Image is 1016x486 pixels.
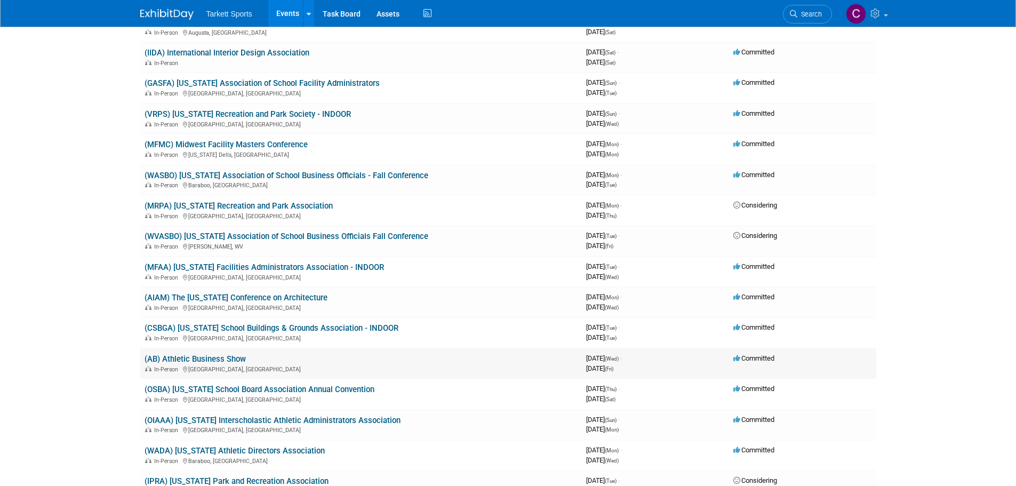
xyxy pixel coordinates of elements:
[605,233,617,239] span: (Tue)
[605,396,615,402] span: (Sat)
[145,171,428,180] a: (WASBO) [US_STATE] Association of School Business Officials - Fall Conference
[145,213,151,218] img: In-Person Event
[586,273,619,281] span: [DATE]
[586,303,619,311] span: [DATE]
[733,201,777,209] span: Considering
[605,417,617,423] span: (Sun)
[586,119,619,128] span: [DATE]
[605,80,617,86] span: (Sun)
[145,180,578,189] div: Baraboo, [GEOGRAPHIC_DATA]
[605,366,613,372] span: (Fri)
[586,58,615,66] span: [DATE]
[605,458,619,464] span: (Wed)
[733,171,774,179] span: Committed
[618,232,620,240] span: -
[145,90,151,95] img: In-Person Event
[145,396,151,402] img: In-Person Event
[145,303,578,312] div: [GEOGRAPHIC_DATA], [GEOGRAPHIC_DATA]
[618,109,620,117] span: -
[145,425,578,434] div: [GEOGRAPHIC_DATA], [GEOGRAPHIC_DATA]
[605,172,619,178] span: (Mon)
[145,121,151,126] img: In-Person Event
[733,109,774,117] span: Committed
[605,90,617,96] span: (Tue)
[586,354,622,362] span: [DATE]
[605,141,619,147] span: (Mon)
[145,385,374,394] a: (OSBA) [US_STATE] School Board Association Annual Convention
[733,476,777,484] span: Considering
[145,48,309,58] a: (IIDA) International Interior Design Association
[145,29,151,35] img: In-Person Event
[145,446,325,456] a: (WADA) [US_STATE] Athletic Directors Association
[586,242,613,250] span: [DATE]
[145,305,151,310] img: In-Person Event
[620,201,622,209] span: -
[586,109,620,117] span: [DATE]
[605,213,617,219] span: (Thu)
[605,243,613,249] span: (Fri)
[154,213,181,220] span: In-Person
[605,182,617,188] span: (Tue)
[586,232,620,240] span: [DATE]
[586,456,619,464] span: [DATE]
[145,152,151,157] img: In-Person Event
[206,10,252,18] span: Tarkett Sports
[586,171,622,179] span: [DATE]
[145,456,578,465] div: Baraboo, [GEOGRAPHIC_DATA]
[605,121,619,127] span: (Wed)
[586,293,622,301] span: [DATE]
[586,425,619,433] span: [DATE]
[586,211,617,219] span: [DATE]
[586,48,619,56] span: [DATE]
[154,335,181,342] span: In-Person
[154,366,181,373] span: In-Person
[145,366,151,371] img: In-Person Event
[605,478,617,484] span: (Tue)
[733,262,774,270] span: Committed
[618,262,620,270] span: -
[605,111,617,117] span: (Sun)
[618,78,620,86] span: -
[145,427,151,432] img: In-Person Event
[154,90,181,97] span: In-Person
[586,89,617,97] span: [DATE]
[733,385,774,393] span: Committed
[586,446,622,454] span: [DATE]
[620,293,622,301] span: -
[605,356,619,362] span: (Wed)
[154,396,181,403] span: In-Person
[145,293,327,302] a: (AIAM) The [US_STATE] Conference on Architecture
[618,416,620,424] span: -
[154,458,181,465] span: In-Person
[586,416,620,424] span: [DATE]
[145,201,333,211] a: (MRPA) [US_STATE] Recreation and Park Association
[586,323,620,331] span: [DATE]
[145,323,398,333] a: (CSBGA) [US_STATE] School Buildings & Grounds Association - INDOOR
[605,274,619,280] span: (Wed)
[605,335,617,341] span: (Tue)
[733,48,774,56] span: Committed
[605,50,615,55] span: (Sat)
[145,354,246,364] a: (AB) Athletic Business Show
[733,354,774,362] span: Committed
[145,335,151,340] img: In-Person Event
[586,78,620,86] span: [DATE]
[733,446,774,454] span: Committed
[145,364,578,373] div: [GEOGRAPHIC_DATA], [GEOGRAPHIC_DATA]
[733,416,774,424] span: Committed
[733,232,777,240] span: Considering
[586,364,613,372] span: [DATE]
[145,273,578,281] div: [GEOGRAPHIC_DATA], [GEOGRAPHIC_DATA]
[586,201,622,209] span: [DATE]
[586,385,620,393] span: [DATE]
[605,294,619,300] span: (Mon)
[140,9,194,20] img: ExhibitDay
[154,243,181,250] span: In-Person
[145,274,151,280] img: In-Person Event
[733,78,774,86] span: Committed
[154,121,181,128] span: In-Person
[586,395,615,403] span: [DATE]
[145,89,578,97] div: [GEOGRAPHIC_DATA], [GEOGRAPHIC_DATA]
[154,427,181,434] span: In-Person
[154,305,181,312] span: In-Person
